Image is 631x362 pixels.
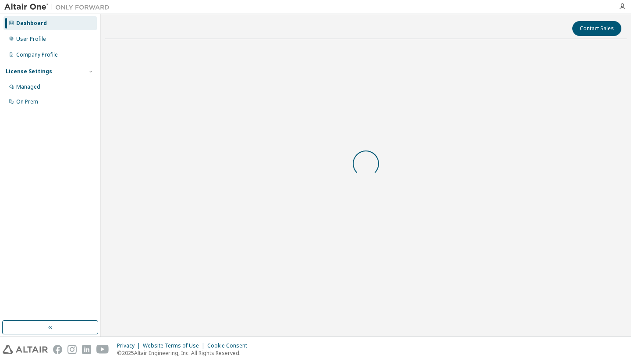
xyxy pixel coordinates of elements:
img: linkedin.svg [82,345,91,354]
div: Website Terms of Use [143,342,207,349]
div: Company Profile [16,51,58,58]
img: facebook.svg [53,345,62,354]
img: youtube.svg [96,345,109,354]
img: Altair One [4,3,114,11]
img: instagram.svg [67,345,77,354]
div: Dashboard [16,20,47,27]
div: Cookie Consent [207,342,252,349]
div: User Profile [16,36,46,43]
div: Privacy [117,342,143,349]
div: License Settings [6,68,52,75]
p: © 2025 Altair Engineering, Inc. All Rights Reserved. [117,349,252,357]
button: Contact Sales [572,21,621,36]
img: altair_logo.svg [3,345,48,354]
div: On Prem [16,98,38,105]
div: Managed [16,83,40,90]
